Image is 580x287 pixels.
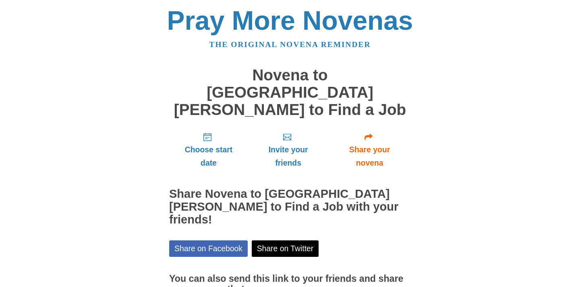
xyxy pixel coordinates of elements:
a: Share on Facebook [169,240,248,257]
h1: Novena to [GEOGRAPHIC_DATA][PERSON_NAME] to Find a Job [169,67,411,118]
span: Invite your friends [256,143,320,170]
a: Invite your friends [248,126,328,174]
a: The original novena reminder [209,40,371,49]
h2: Share Novena to [GEOGRAPHIC_DATA][PERSON_NAME] to Find a Job with your friends! [169,188,411,226]
a: Share your novena [328,126,411,174]
span: Choose start date [177,143,240,170]
a: Pray More Novenas [167,6,413,35]
a: Share on Twitter [252,240,319,257]
a: Choose start date [169,126,248,174]
span: Share your novena [336,143,403,170]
